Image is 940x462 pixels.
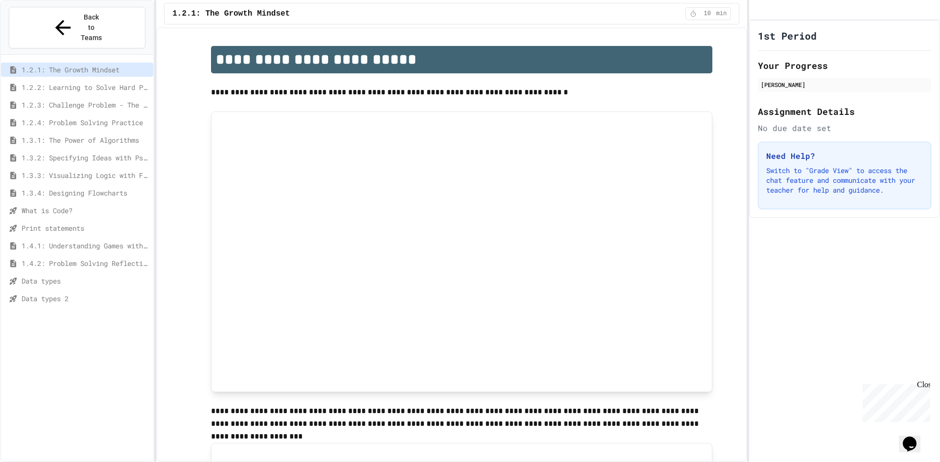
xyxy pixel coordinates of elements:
[859,380,930,422] iframe: chat widget
[22,170,149,180] span: 1.3.3: Visualizing Logic with Flowcharts
[22,223,149,233] span: Print statements
[22,117,149,128] span: 1.2.4: Problem Solving Practice
[22,188,149,198] span: 1.3.4: Designing Flowcharts
[4,4,68,62] div: Chat with us now!Close
[758,105,931,118] h2: Assignment Details
[761,80,928,89] div: [PERSON_NAME]
[80,12,103,43] span: Back to Teams
[9,7,145,48] button: Back to Teams
[22,205,149,216] span: What is Code?
[766,150,923,162] h3: Need Help?
[758,29,817,43] h1: 1st Period
[22,100,149,110] span: 1.2.3: Challenge Problem - The Bridge
[700,10,715,18] span: 10
[758,59,931,72] h2: Your Progress
[22,293,149,304] span: Data types 2
[22,241,149,251] span: 1.4.1: Understanding Games with Flowcharts
[22,258,149,268] span: 1.4.2: Problem Solving Reflection
[22,276,149,286] span: Data types
[899,423,930,452] iframe: chat widget
[22,65,149,75] span: 1.2.1: The Growth Mindset
[172,8,290,20] span: 1.2.1: The Growth Mindset
[22,153,149,163] span: 1.3.2: Specifying Ideas with Pseudocode
[758,122,931,134] div: No due date set
[766,166,923,195] p: Switch to "Grade View" to access the chat feature and communicate with your teacher for help and ...
[716,10,727,18] span: min
[22,82,149,92] span: 1.2.2: Learning to Solve Hard Problems
[22,135,149,145] span: 1.3.1: The Power of Algorithms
